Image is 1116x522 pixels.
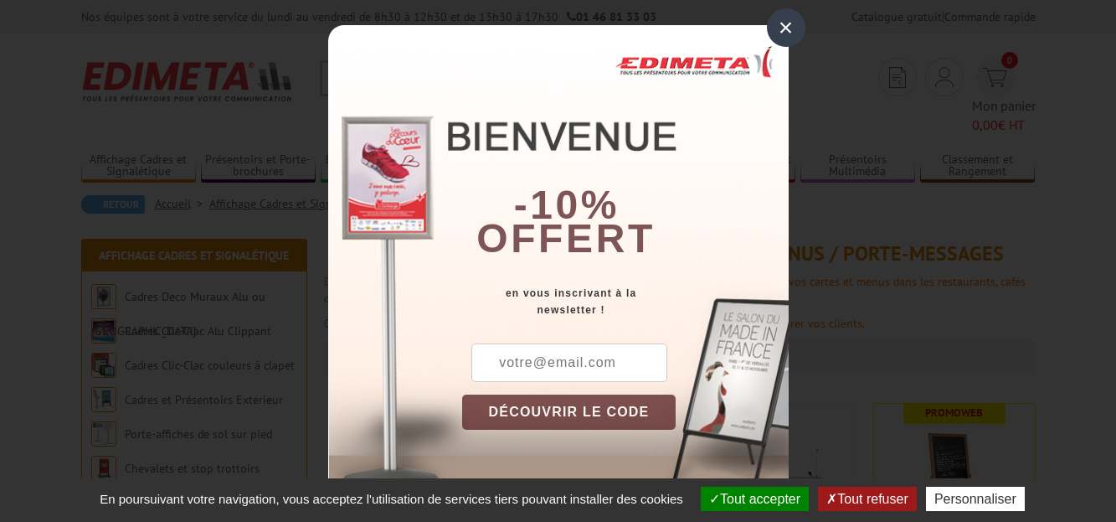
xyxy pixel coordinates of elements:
div: × [767,8,805,47]
div: en vous inscrivant à la newsletter ! [462,285,789,318]
input: votre@email.com [471,344,667,382]
button: DÉCOUVRIR LE CODE [462,395,676,430]
button: Tout accepter [701,487,809,511]
b: -10% [514,183,620,227]
font: offert [476,216,656,261]
button: Tout refuser [818,487,916,511]
span: En poursuivant votre navigation, vous acceptez l'utilisation de services tiers pouvant installer ... [91,492,692,506]
button: Personnaliser (fenêtre modale) [926,487,1025,511]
